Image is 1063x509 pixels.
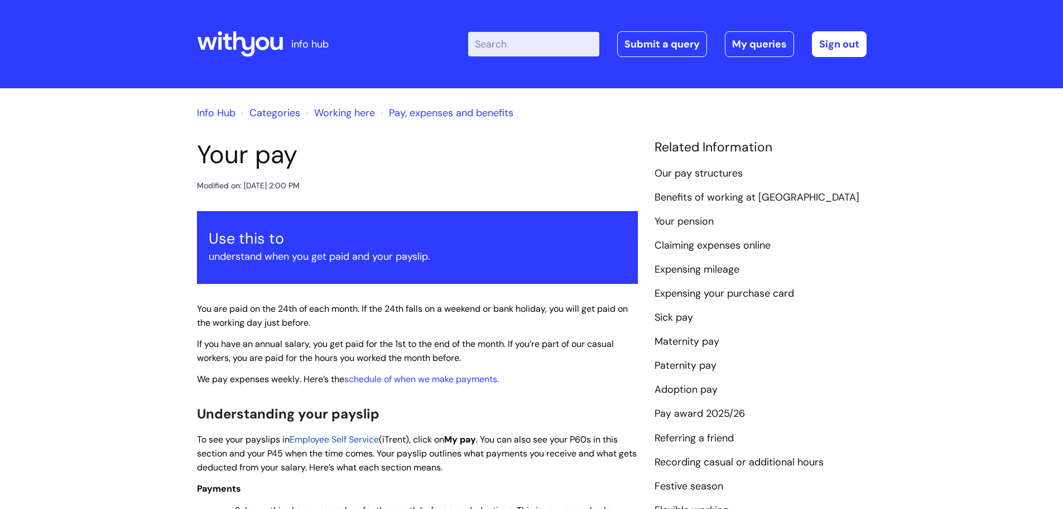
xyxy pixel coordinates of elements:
[655,140,867,155] h4: Related Information
[655,431,734,446] a: Referring a friend
[197,338,614,364] span: If you have an annual salary, you get paid for the 1st to the end of the month. If you’re part of...
[290,434,379,445] a: Employee Self Service
[444,434,476,445] span: My pay
[238,104,300,122] li: Solution home
[468,32,599,56] input: Search
[209,230,626,248] h3: Use this to
[725,31,794,57] a: My queries
[389,106,513,120] a: Pay, expenses and benefits
[314,106,375,120] a: Working here
[655,407,745,421] a: Pay award 2025/26
[379,434,444,445] span: (iTrent), click on
[655,239,771,253] a: Claiming expenses online
[197,434,637,473] span: . You can also see your P60s in this section and your P45 when the time comes. Your payslip outli...
[617,31,707,57] a: Submit a query
[197,179,300,193] div: Modified on: [DATE] 2:00 PM
[655,335,719,349] a: Maternity pay
[812,31,867,57] a: Sign out
[655,191,859,205] a: Benefits of working at [GEOGRAPHIC_DATA]
[197,106,235,120] a: Info Hub
[197,373,499,385] span: . Here’s the .
[468,31,867,57] div: | -
[378,104,513,122] li: Pay, expenses and benefits
[197,405,379,422] span: Understanding your payslip
[197,303,628,329] span: You are paid on the 24th of each month. If the 24th falls on a weekend or bank holiday, you will ...
[291,35,329,53] p: info hub
[655,359,716,373] a: Paternity pay
[209,248,626,265] p: understand when you get paid and your payslip.
[197,434,290,445] span: To see your payslips in
[197,483,241,494] span: Payments
[655,215,714,229] a: Your pension
[655,455,824,470] a: Recording casual or additional hours
[655,479,723,494] a: Festive season
[655,167,743,181] a: Our pay structures
[197,373,300,385] span: We pay expenses weekly
[249,106,300,120] a: Categories
[344,373,497,385] a: schedule of when we make payments
[655,383,718,397] a: Adoption pay
[655,287,794,301] a: Expensing your purchase card
[303,104,375,122] li: Working here
[197,140,638,170] h1: Your pay
[655,263,739,277] a: Expensing mileage
[655,311,693,325] a: Sick pay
